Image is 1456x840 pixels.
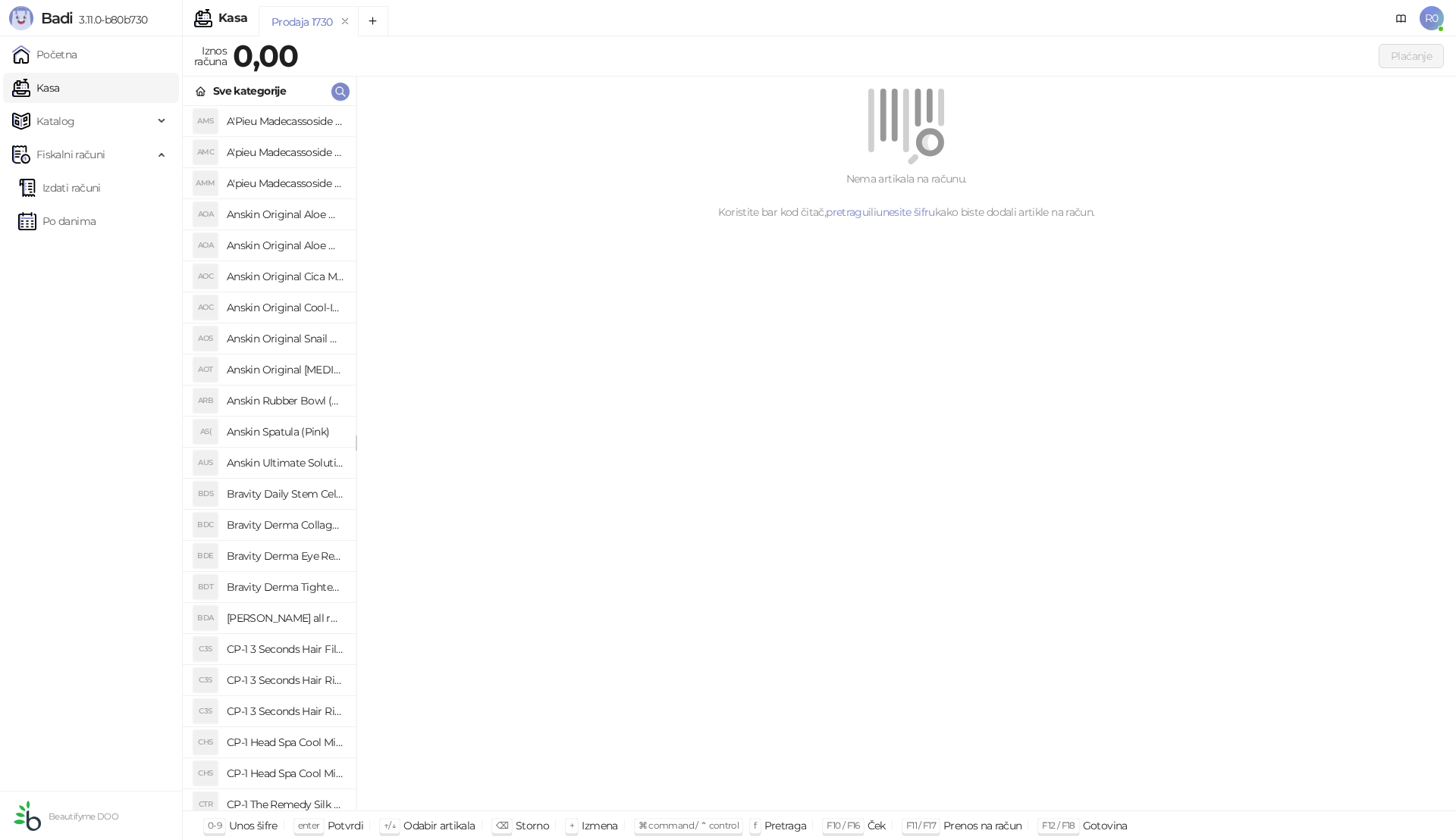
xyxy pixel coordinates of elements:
div: BDS [193,482,218,506]
h4: Anskin Rubber Bowl (Pink) [227,389,344,413]
h4: Bravity Derma Collagen Eye Cream [227,513,344,537]
div: Prenos na račun [943,816,1021,835]
div: Ček [868,816,886,835]
div: AUS [193,451,218,475]
span: ⌘ command / ⌃ control [639,820,739,831]
h4: Anskin Original Snail Modeling Mask 1kg [227,326,344,351]
div: CHS [193,761,218,785]
h4: Anskin Original [MEDICAL_DATA] Modeling Mask 240g [227,358,344,382]
div: Unos šifre [229,816,278,835]
h4: Anskin Ultimate Solution Modeling Activator 1000ml [227,451,344,475]
h4: CP-1 The Remedy Silk Essence [227,792,344,817]
h4: CP-1 3 Seconds Hair Ringer Hair Fill-up Ampoule [227,668,344,692]
div: ARB [193,389,218,413]
div: Potvrdi [328,816,364,835]
small: Beautifyme DOO [49,811,118,822]
div: AMM [193,171,218,195]
span: + [570,820,574,831]
div: BDE [193,544,218,568]
div: C3S [193,699,218,723]
div: AOC [193,295,218,320]
div: CHS [193,730,218,754]
button: remove [335,15,355,28]
div: Prodaja 1730 [271,14,332,30]
h4: CP-1 3 Seconds Hair Ringer Hair Fill-up Ampoule [227,699,344,723]
h4: CP-1 3 Seconds Hair Fill-up Waterpack [227,637,344,661]
span: 0-9 [208,820,221,831]
div: BDT [193,575,218,599]
div: AS( [193,420,218,444]
button: Plaćanje [1379,44,1444,68]
h4: CP-1 Head Spa Cool Mint Shampoo [227,761,344,785]
div: AOT [193,358,218,382]
img: Logo [9,6,33,30]
span: F12 / F18 [1042,820,1075,831]
h4: Anskin Original Aloe Modeling Mask (Refill) 240g [227,202,344,226]
a: unesite šifru [876,205,935,219]
div: Odabir artikala [403,816,475,835]
h4: A'pieu Madecassoside Cream 2X [227,140,344,164]
span: F11 / F17 [906,820,936,831]
a: Kasa [12,73,59,103]
div: AOA [193,202,218,226]
span: enter [298,820,320,831]
h4: Bravity Daily Stem Cell Sleeping Pack [227,482,344,506]
div: AMC [193,140,218,164]
a: pretragu [826,205,868,219]
button: Add tab [358,6,388,36]
div: Kasa [218,12,247,24]
a: Dokumentacija [1389,6,1414,30]
h4: A'Pieu Madecassoside Sleeping Mask [227,109,344,133]
div: Izmena [582,816,617,835]
strong: 0,00 [233,37,298,74]
a: Po danima [18,206,96,236]
h4: Bravity Derma Tightening Neck Ampoule [227,575,344,599]
div: AOS [193,326,218,351]
a: Izdati računi [18,173,101,203]
span: f [754,820,756,831]
h4: Anskin Spatula (Pink) [227,420,344,444]
div: AOC [193,264,218,289]
span: Fiskalni računi [36,139,105,170]
h4: Anskin Original Cool-Ice Modeling Mask 1kg [227,295,344,320]
div: Iznos računa [191,41,230,71]
span: 3.11.0-b80b730 [73,13,147,27]
h4: [PERSON_NAME] all round modeling powder [227,606,344,630]
div: AOA [193,233,218,258]
div: Pretraga [764,816,807,835]
span: ⌫ [496,820,508,831]
h4: Anskin Original Aloe Modeling Mask 1kg [227,233,344,258]
div: Gotovina [1083,816,1128,835]
span: F10 / F16 [827,820,859,831]
span: R0 [1420,6,1444,30]
div: CTR [193,792,218,817]
div: Sve kategorije [213,83,286,99]
div: Storno [516,816,549,835]
a: Početna [12,39,77,70]
div: grid [183,106,356,810]
h4: CP-1 Head Spa Cool Mint Shampoo [227,730,344,754]
span: ↑/↓ [384,820,396,831]
h4: Anskin Original Cica Modeling Mask 240g [227,264,344,289]
h4: Bravity Derma Eye Repair Ampoule [227,544,344,568]
div: C3S [193,637,218,661]
div: BDA [193,606,218,630]
div: AMS [193,109,218,133]
img: 64x64-companyLogo-432ed541-86f2-4000-a6d6-137676e77c9d.png [12,801,42,831]
h4: A'pieu Madecassoside Moisture Gel Cream [227,171,344,195]
span: Badi [41,9,73,27]
div: C3S [193,668,218,692]
span: Katalog [36,106,75,136]
div: BDC [193,513,218,537]
div: Nema artikala na računu. Koristite bar kod čitač, ili kako biste dodali artikle na račun. [375,170,1438,220]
